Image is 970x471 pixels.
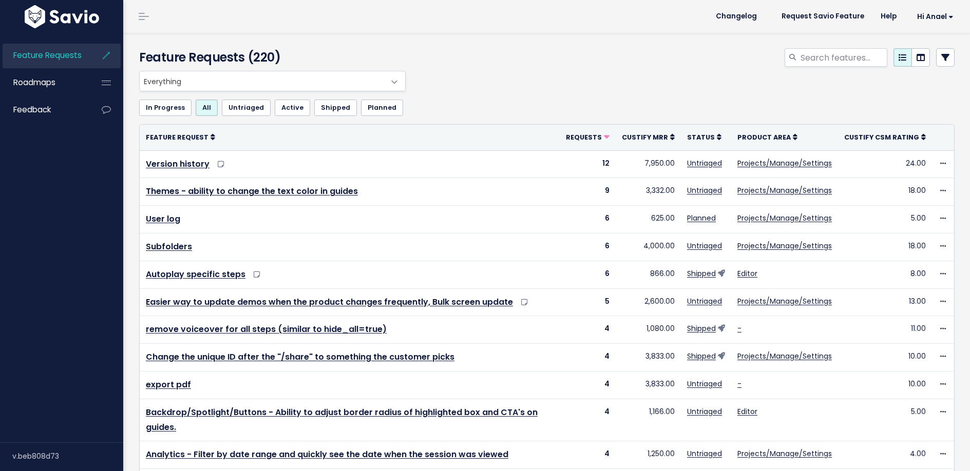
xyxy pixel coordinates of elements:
a: - [737,323,741,333]
td: 4 [560,399,616,441]
a: Help [872,9,905,24]
a: All [196,100,218,116]
span: Feature Request [146,133,208,142]
ul: Filter feature requests [139,100,955,116]
a: Hi Anael [905,9,962,25]
td: 13.00 [838,288,932,316]
span: Roadmaps [13,77,55,88]
span: Hi Anael [917,13,954,21]
td: 12 [560,150,616,178]
a: Untriaged [687,241,722,251]
a: Projects/Manage/Settings [737,158,832,168]
div: v.beb808d73 [12,443,123,469]
a: Roadmaps [3,71,85,94]
td: 18.00 [838,178,932,206]
a: Untriaged [687,158,722,168]
a: Untriaged [687,448,722,459]
a: Backdrop/Spotlight/Buttons - Ability to adjust border radius of highlighted box and CTA's on guides. [146,406,538,433]
td: 24.00 [838,150,932,178]
td: 4,000.00 [616,233,681,261]
a: Themes - ability to change the text color in guides [146,185,358,197]
td: 2,600.00 [616,288,681,316]
a: Product Area [737,132,797,142]
a: Untriaged [687,185,722,195]
input: Search features... [800,48,887,67]
a: Feedback [3,98,85,122]
span: Feedback [13,104,51,115]
td: 5.00 [838,206,932,233]
a: Shipped [687,351,716,361]
a: Projects/Manage/Settings [737,213,832,223]
td: 4 [560,316,616,344]
span: Feature Requests [13,50,82,61]
a: Shipped [314,100,357,116]
td: 9 [560,178,616,206]
span: Everything [140,71,385,91]
a: Projects/Manage/Settings [737,351,832,361]
td: 3,833.00 [616,344,681,371]
h4: Feature Requests (220) [139,48,401,67]
a: Status [687,132,721,142]
td: 3,833.00 [616,371,681,399]
a: Active [275,100,310,116]
td: 4 [560,344,616,371]
a: Planned [687,213,716,223]
a: Projects/Manage/Settings [737,296,832,306]
td: 18.00 [838,233,932,261]
a: Planned [361,100,403,116]
a: Easier way to update demos when the product changes frequently, Bulk screen update [146,296,513,308]
a: User log [146,213,180,225]
td: 8.00 [838,261,932,288]
span: Custify csm rating [844,133,919,142]
img: logo-white.9d6f32f41409.svg [22,5,102,28]
a: export pdf [146,379,191,390]
a: Change the unique ID after the "/share" to something the customer picks [146,351,454,363]
td: 7,950.00 [616,150,681,178]
a: Analytics - Filter by date range and quickly see the date when the session was viewed [146,448,508,460]
a: In Progress [139,100,192,116]
span: Everything [139,71,406,91]
span: Product Area [737,133,791,142]
a: Feature Request [146,132,215,142]
a: Projects/Manage/Settings [737,185,832,195]
td: 6 [560,233,616,261]
a: Untriaged [222,100,271,116]
a: Untriaged [687,379,722,389]
td: 1,250.00 [616,441,681,469]
td: 10.00 [838,344,932,371]
a: Editor [737,406,757,417]
span: Status [687,133,715,142]
span: Requests [566,133,602,142]
a: - [737,379,741,389]
td: 6 [560,206,616,233]
td: 3,332.00 [616,178,681,206]
a: Requests [566,132,610,142]
td: 5 [560,288,616,316]
td: 1,080.00 [616,316,681,344]
a: Projects/Manage/Settings [737,241,832,251]
td: 4 [560,441,616,469]
a: Version history [146,158,210,170]
a: Feature Requests [3,44,85,67]
a: Request Savio Feature [773,9,872,24]
td: 10.00 [838,371,932,399]
td: 6 [560,261,616,288]
a: remove voiceover for all steps (similar to hide_all=true) [146,323,387,335]
td: 4.00 [838,441,932,469]
td: 11.00 [838,316,932,344]
a: Untriaged [687,296,722,306]
td: 866.00 [616,261,681,288]
a: Projects/Manage/Settings [737,448,832,459]
td: 625.00 [616,206,681,233]
td: 5.00 [838,399,932,441]
a: Untriaged [687,406,722,417]
a: Shipped [687,323,716,333]
a: Shipped [687,268,716,279]
a: Editor [737,268,757,279]
td: 4 [560,371,616,399]
td: 1,166.00 [616,399,681,441]
a: Custify mrr [622,132,675,142]
a: Autoplay specific steps [146,268,245,280]
span: Changelog [716,13,757,20]
a: Custify csm rating [844,132,926,142]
